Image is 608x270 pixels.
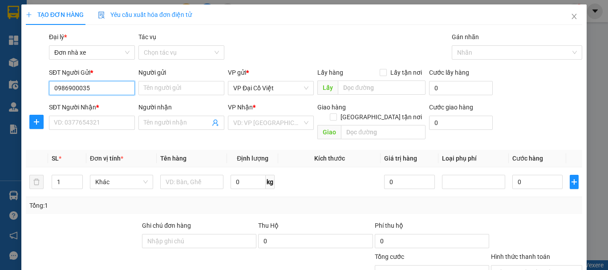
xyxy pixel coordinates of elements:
div: SĐT Người Gửi [49,68,135,77]
span: user-add [212,119,219,126]
span: VP Nhận [228,104,253,111]
input: Ghi chú đơn hàng [142,234,256,248]
span: Định lượng [237,155,268,162]
span: Khác [95,175,148,189]
span: kg [266,175,275,189]
div: Phí thu hộ [375,221,489,234]
button: plus [570,175,579,189]
button: Close [562,4,587,29]
span: Tổng cước [375,253,404,260]
div: Người nhận [138,102,224,112]
label: Gán nhãn [452,33,479,40]
input: VD: Bàn, Ghế [160,175,223,189]
strong: PHIẾU GỬI HÀNG [87,26,159,36]
span: [GEOGRAPHIC_DATA] tận nơi [337,112,426,122]
span: Tên hàng [160,155,186,162]
span: close [571,13,578,20]
span: Lấy hàng [317,69,343,76]
img: icon [98,12,105,19]
span: plus [570,178,578,185]
label: Tác vụ [138,33,156,40]
span: Giao [317,125,341,139]
input: Dọc đường [338,81,426,95]
input: 0 [384,175,434,189]
label: Cước lấy hàng [429,69,469,76]
button: delete [29,175,44,189]
img: logo [8,14,50,56]
strong: : [DOMAIN_NAME] [83,46,162,54]
span: VP Đại Cồ Việt [233,81,308,95]
th: Loại phụ phí [438,150,509,167]
input: Cước lấy hàng [429,81,493,95]
span: TẠO ĐƠN HÀNG [26,11,84,18]
span: Cước hàng [512,155,543,162]
span: plus [26,12,32,18]
div: SĐT Người Nhận [49,102,135,112]
span: Giao hàng [317,104,346,111]
span: Website [83,47,104,54]
span: Đơn vị tính [90,155,123,162]
span: Giá trị hàng [384,155,417,162]
div: Người gửi [138,68,224,77]
span: SL [52,155,59,162]
span: Kích thước [314,155,345,162]
span: plus [30,118,43,125]
span: Lấy [317,81,338,95]
label: Cước giao hàng [429,104,473,111]
div: Tổng: 1 [29,201,235,210]
button: plus [29,115,44,129]
span: Thu Hộ [258,222,279,229]
input: Dọc đường [341,125,426,139]
strong: Hotline : 0889 23 23 23 [94,37,152,44]
input: Cước giao hàng [429,116,493,130]
span: Đại lý [49,33,67,40]
span: Đơn nhà xe [54,46,130,59]
span: Yêu cầu xuất hóa đơn điện tử [98,11,192,18]
span: Lấy tận nơi [387,68,426,77]
label: Ghi chú đơn hàng [142,222,191,229]
div: VP gửi [228,68,314,77]
strong: CÔNG TY TNHH VĨNH QUANG [62,15,183,24]
label: Hình thức thanh toán [491,253,550,260]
